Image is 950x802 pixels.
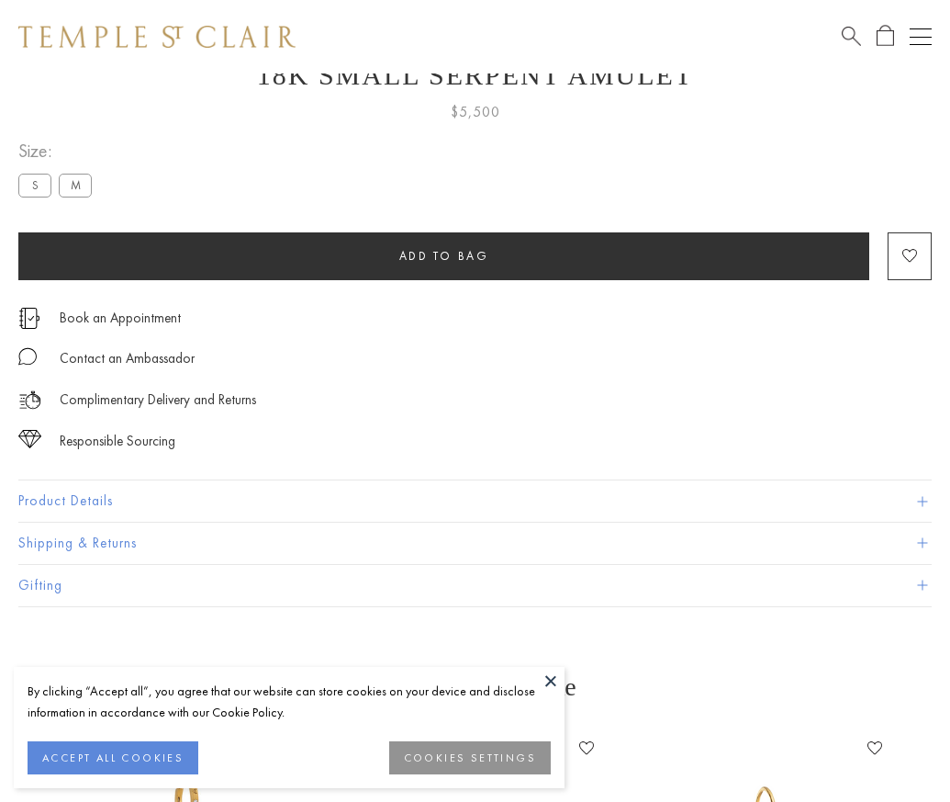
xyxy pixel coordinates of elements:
[60,347,195,370] div: Contact an Ambassador
[910,26,932,48] button: Open navigation
[59,174,92,197] label: M
[389,741,551,774] button: COOKIES SETTINGS
[18,565,932,606] button: Gifting
[18,480,932,522] button: Product Details
[18,60,932,91] h1: 18K Small Serpent Amulet
[842,25,861,48] a: Search
[28,741,198,774] button: ACCEPT ALL COOKIES
[18,430,41,448] img: icon_sourcing.svg
[60,308,181,328] a: Book an Appointment
[451,100,500,124] span: $5,500
[60,430,175,453] div: Responsible Sourcing
[18,523,932,564] button: Shipping & Returns
[18,347,37,366] img: MessageIcon-01_2.svg
[18,232,869,280] button: Add to bag
[28,681,551,723] div: By clicking “Accept all”, you agree that our website can store cookies on your device and disclos...
[18,136,99,166] span: Size:
[18,174,51,197] label: S
[60,389,256,412] p: Complimentary Delivery and Returns
[877,25,894,48] a: Open Shopping Bag
[18,26,296,48] img: Temple St. Clair
[399,248,489,264] span: Add to bag
[18,308,40,329] img: icon_appointment.svg
[18,389,41,412] img: icon_delivery.svg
